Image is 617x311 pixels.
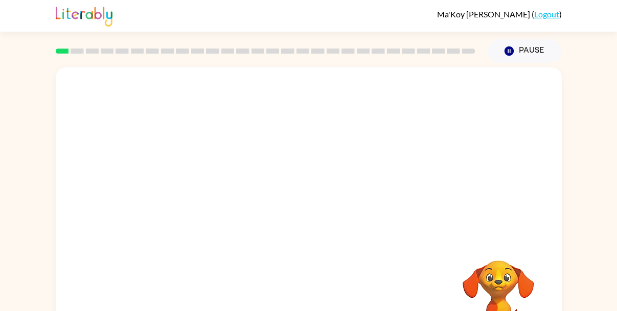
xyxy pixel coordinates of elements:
span: Ma'Koy [PERSON_NAME] [437,9,532,19]
a: Logout [534,9,559,19]
img: Literably [56,4,112,27]
div: ( ) [437,9,562,19]
button: Pause [488,39,562,63]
